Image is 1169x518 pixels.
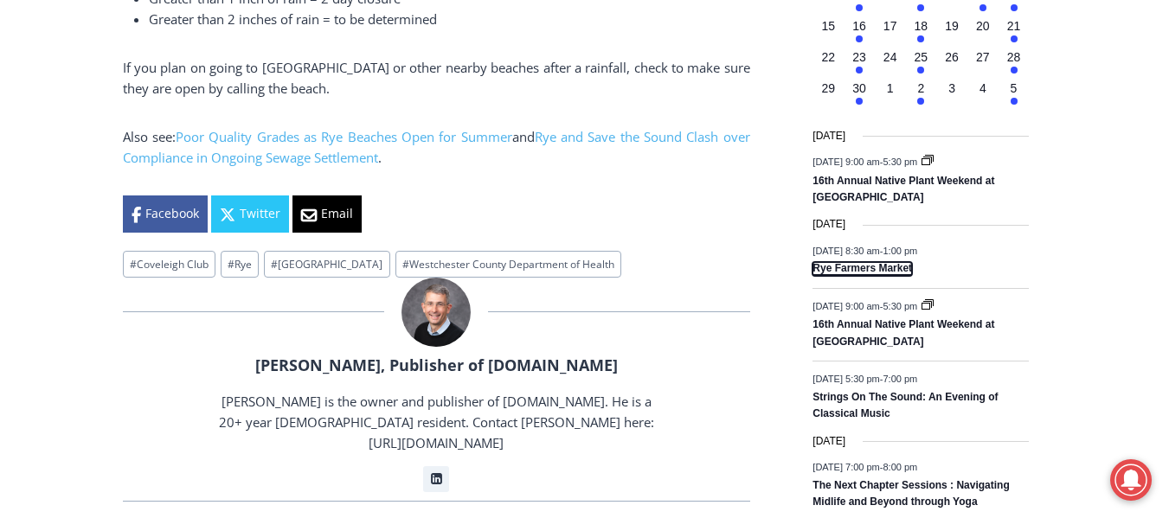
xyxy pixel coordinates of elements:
[980,4,986,11] em: Has events
[980,81,986,95] time: 4
[945,19,959,33] time: 19
[813,373,879,383] span: [DATE] 5:30 pm
[915,19,928,33] time: 18
[967,80,999,111] button: 4
[936,80,967,111] button: 3
[216,391,656,453] p: [PERSON_NAME] is the owner and publisher of [DOMAIN_NAME]. He is a 20+ year [DEMOGRAPHIC_DATA] re...
[917,4,924,11] em: Has events
[821,50,835,64] time: 22
[211,195,289,232] a: Twitter
[813,262,912,276] a: Rye Farmers Market
[123,126,750,168] p: Also see: and .
[813,479,1009,509] a: The Next Chapter Sessions : Navigating Midlife and Beyond through Yoga
[883,300,917,310] span: 5:30 pm
[123,195,208,232] a: Facebook
[883,461,917,471] span: 8:00 pm
[813,461,879,471] span: [DATE] 7:00 pm
[1007,19,1021,33] time: 21
[883,50,897,64] time: 24
[176,128,512,145] a: Poor Quality Grades as Rye Beaches Open for Summer
[856,67,863,74] em: Has events
[976,19,990,33] time: 20
[813,391,998,421] a: Strings On The Sound: An Evening of Classical Music
[821,81,835,95] time: 29
[813,216,845,233] time: [DATE]
[844,48,875,80] button: 23 Has events
[883,373,917,383] span: 7:00 pm
[936,17,967,48] button: 19
[917,81,924,95] time: 2
[883,157,917,167] span: 5:30 pm
[1,174,174,215] a: Open Tues. - Sun. [PHONE_NUMBER]
[906,48,937,80] button: 25 Has events
[130,257,137,272] span: #
[967,17,999,48] button: 20
[844,80,875,111] button: 30 Has events
[856,4,863,11] em: Has events
[813,373,917,383] time: -
[123,57,750,99] p: If you plan on going to [GEOGRAPHIC_DATA] or other nearby beaches after a rainfall, check to make...
[906,17,937,48] button: 18 Has events
[416,168,838,215] a: Intern @ [DOMAIN_NAME]
[271,257,278,272] span: #
[221,251,259,278] a: #Rye
[813,175,994,205] a: 16th Annual Native Plant Weekend at [GEOGRAPHIC_DATA]
[883,245,917,255] span: 1:00 pm
[5,178,170,244] span: Open Tues. - Sun. [PHONE_NUMBER]
[976,50,990,64] time: 27
[813,245,917,255] time: -
[402,257,409,272] span: #
[887,81,894,95] time: 1
[437,1,818,168] div: "I learned about the history of a place I’d honestly never considered even as a resident of [GEOG...
[177,108,246,207] div: "[PERSON_NAME]'s draw is the fine variety of pristine raw fish kept on hand"
[875,80,906,111] button: 1
[875,48,906,80] button: 24
[852,81,866,95] time: 30
[123,251,215,278] a: #Coveleigh Club
[813,245,879,255] span: [DATE] 8:30 am
[453,172,802,211] span: Intern @ [DOMAIN_NAME]
[149,9,750,29] li: Greater than 2 inches of rain = to be determined
[813,461,917,471] time: -
[852,19,866,33] time: 16
[264,251,389,278] a: #[GEOGRAPHIC_DATA]
[999,48,1030,80] button: 28 Has events
[292,195,362,232] a: Email
[1011,98,1018,105] em: Has events
[915,50,928,64] time: 25
[1011,4,1018,11] em: Has events
[813,17,844,48] button: 15
[948,81,955,95] time: 3
[813,157,920,167] time: -
[917,98,924,105] em: Has events
[395,251,621,278] a: #Westchester County Department of Health
[856,98,863,105] em: Has events
[852,50,866,64] time: 23
[813,300,920,310] time: -
[813,128,845,144] time: [DATE]
[813,318,994,349] a: 16th Annual Native Plant Weekend at [GEOGRAPHIC_DATA]
[813,300,879,310] span: [DATE] 9:00 am
[813,157,879,167] span: [DATE] 9:00 am
[936,48,967,80] button: 26
[255,355,618,375] a: [PERSON_NAME], Publisher of [DOMAIN_NAME]
[1011,67,1018,74] em: Has events
[875,17,906,48] button: 17
[813,48,844,80] button: 22
[813,80,844,111] button: 29
[917,35,924,42] em: Has events
[821,19,835,33] time: 15
[917,67,924,74] em: Has events
[1011,35,1018,42] em: Has events
[967,48,999,80] button: 27
[999,80,1030,111] button: 5 Has events
[906,80,937,111] button: 2 Has events
[945,50,959,64] time: 26
[1011,81,1018,95] time: 5
[999,17,1030,48] button: 21 Has events
[813,433,845,450] time: [DATE]
[844,17,875,48] button: 16 Has events
[228,257,234,272] span: #
[1007,50,1021,64] time: 28
[883,19,897,33] time: 17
